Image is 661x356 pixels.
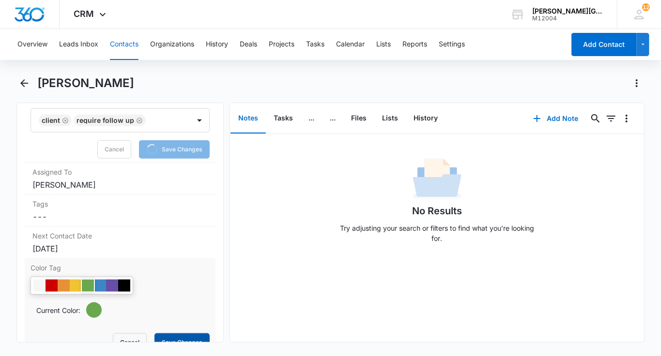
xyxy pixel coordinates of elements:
div: Require Follow Up [77,117,134,124]
div: Remove Require Follow Up [134,117,143,124]
button: Contacts [110,29,138,60]
h1: [PERSON_NAME] [37,76,134,90]
button: Lists [374,104,406,133]
button: Search... [588,111,603,126]
img: No Data [413,155,461,204]
button: Filters [603,111,619,126]
div: Remove Client [60,117,69,124]
span: CRM [74,9,94,19]
p: Try adjusting your search or filters to find what you’re looking for. [336,223,539,243]
label: Color Tag [31,263,210,273]
button: History [406,104,446,133]
button: Tasks [266,104,301,133]
div: [DATE] [32,243,208,254]
button: Tasks [306,29,324,60]
button: Organizations [150,29,194,60]
button: Overflow Menu [619,111,634,126]
p: Current Color: [36,305,80,315]
div: #CC0000 [46,280,58,292]
button: Projects [269,29,294,60]
button: ... [322,104,343,133]
button: Lists [376,29,391,60]
button: Settings [439,29,465,60]
button: Cancel [113,333,147,352]
div: #6aa84f [82,280,94,292]
button: Reports [402,29,427,60]
label: Assigned To [32,167,208,177]
button: Leads Inbox [59,29,98,60]
dd: [PERSON_NAME] [32,179,208,191]
div: #f1c232 [70,280,82,292]
button: Files [343,104,374,133]
div: #F6F6F6 [33,280,46,292]
div: account name [532,7,603,15]
div: account id [532,15,603,22]
button: Notes [231,104,266,133]
div: Client [42,117,60,124]
button: Deals [240,29,257,60]
div: #000000 [118,280,130,292]
div: #674ea7 [106,280,118,292]
div: notifications count [642,3,650,11]
button: Actions [629,75,645,91]
div: Tags--- [25,195,215,227]
button: Add Note [523,107,588,130]
button: Calendar [336,29,365,60]
span: 12 [642,3,650,11]
button: ... [301,104,322,133]
button: Overview [17,29,47,60]
div: #e69138 [58,280,70,292]
div: Next Contact Date[DATE] [25,227,215,259]
button: Back [16,75,31,91]
dd: --- [32,211,208,222]
div: Assigned To[PERSON_NAME] [25,163,215,195]
label: Tags [32,199,208,209]
label: Next Contact Date [32,231,208,241]
h1: No Results [412,204,462,218]
button: Add Contact [571,33,637,56]
div: #3d85c6 [94,280,106,292]
button: Save Changes [154,333,210,352]
button: History [206,29,228,60]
